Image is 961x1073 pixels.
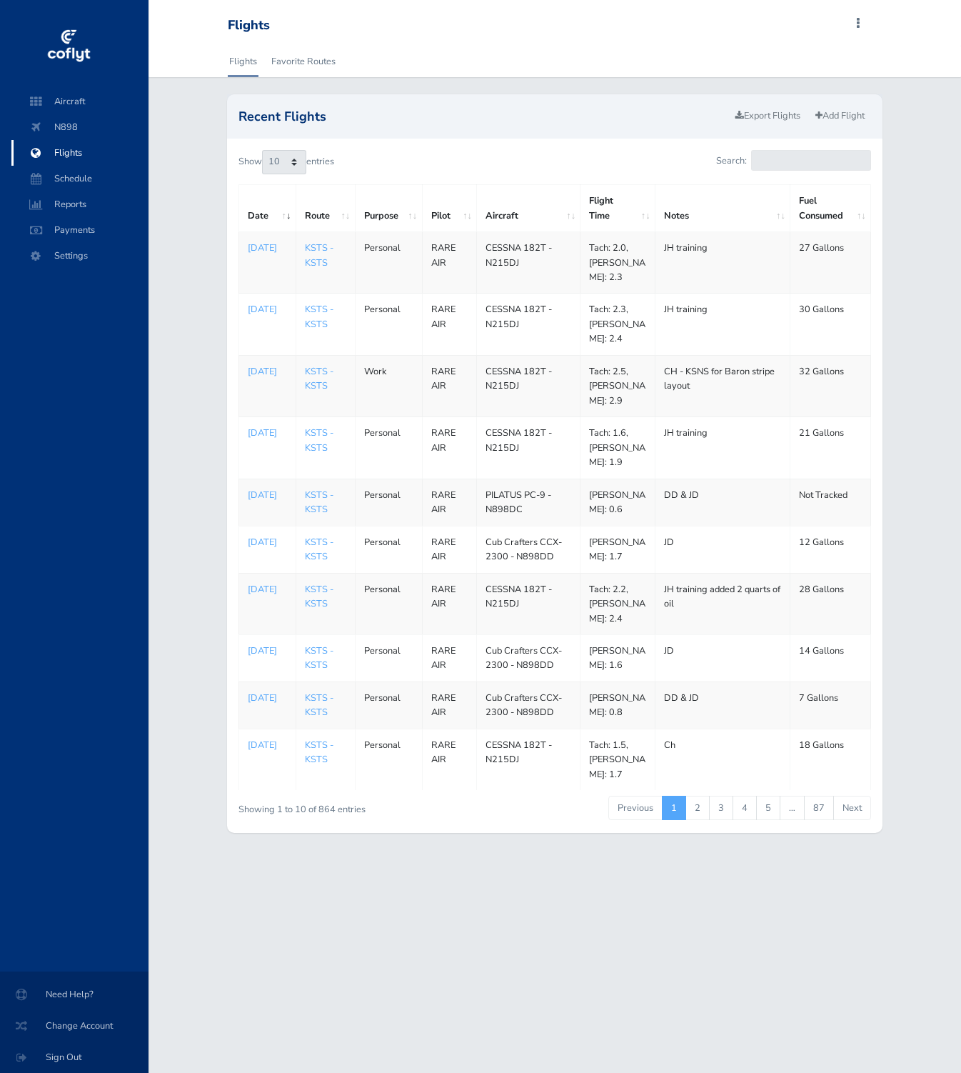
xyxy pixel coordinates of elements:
[580,729,655,790] td: Tach: 1.5, [PERSON_NAME]: 1.7
[228,46,258,77] a: Flights
[790,294,871,355] td: 30 Gallons
[26,166,134,191] span: Schedule
[729,106,807,126] a: Export Flights
[790,526,871,573] td: 12 Gallons
[355,355,422,416] td: Work
[655,682,790,729] td: DD & JD
[228,18,270,34] div: Flights
[477,682,580,729] td: Cub Crafters CCX-2300 - N898DD
[790,573,871,634] td: 28 Gallons
[422,479,477,526] td: RARE AIR
[248,582,287,597] a: [DATE]
[751,150,871,171] input: Search:
[248,302,287,316] a: [DATE]
[305,303,333,330] a: KSTS - KSTS
[270,46,337,77] a: Favorite Routes
[355,526,422,573] td: Personal
[248,241,287,255] a: [DATE]
[662,796,686,820] a: 1
[248,426,287,440] p: [DATE]
[709,796,733,820] a: 3
[26,114,134,140] span: N898
[655,232,790,294] td: JH training
[17,1013,131,1039] span: Change Account
[655,573,790,634] td: JH training added 2 quarts of oil
[655,479,790,526] td: DD & JD
[17,1044,131,1070] span: Sign Out
[422,682,477,729] td: RARE AIR
[355,729,422,790] td: Personal
[305,692,333,719] a: KSTS - KSTS
[580,479,655,526] td: [PERSON_NAME]: 0.6
[655,526,790,573] td: JD
[26,217,134,243] span: Payments
[296,185,355,232] th: Route: activate to sort column ascending
[790,185,871,232] th: Fuel Consumed: activate to sort column ascending
[655,185,790,232] th: Notes: activate to sort column ascending
[355,232,422,294] td: Personal
[355,634,422,682] td: Personal
[422,729,477,790] td: RARE AIR
[305,583,333,610] a: KSTS - KSTS
[790,479,871,526] td: Not Tracked
[804,796,834,820] a: 87
[248,488,287,502] p: [DATE]
[477,294,580,355] td: CESSNA 182T - N215DJ
[305,739,333,766] a: KSTS - KSTS
[248,691,287,705] p: [DATE]
[305,489,333,516] a: KSTS - KSTS
[422,417,477,479] td: RARE AIR
[655,355,790,416] td: CH - KSNS for Baron stripe layout
[790,729,871,790] td: 18 Gallons
[422,355,477,416] td: RARE AIR
[17,982,131,1007] span: Need Help?
[580,682,655,729] td: [PERSON_NAME]: 0.8
[422,634,477,682] td: RARE AIR
[305,365,333,392] a: KSTS - KSTS
[422,526,477,573] td: RARE AIR
[248,535,287,549] a: [DATE]
[790,417,871,479] td: 21 Gallons
[790,634,871,682] td: 14 Gallons
[580,417,655,479] td: Tach: 1.6, [PERSON_NAME]: 1.9
[238,794,491,817] div: Showing 1 to 10 of 864 entries
[422,185,477,232] th: Pilot: activate to sort column ascending
[248,738,287,752] a: [DATE]
[26,140,134,166] span: Flights
[305,241,333,269] a: KSTS - KSTS
[45,25,92,68] img: coflyt logo
[477,417,580,479] td: CESSNA 182T - N215DJ
[238,110,729,123] h2: Recent Flights
[790,355,871,416] td: 32 Gallons
[716,150,871,171] label: Search:
[477,729,580,790] td: CESSNA 182T - N215DJ
[477,573,580,634] td: CESSNA 182T - N215DJ
[580,573,655,634] td: Tach: 2.2, [PERSON_NAME]: 2.4
[655,294,790,355] td: JH training
[355,479,422,526] td: Personal
[422,232,477,294] td: RARE AIR
[477,479,580,526] td: PILATUS PC-9 - N898DC
[262,150,306,174] select: Showentries
[477,232,580,294] td: CESSNA 182T - N215DJ
[248,644,287,658] p: [DATE]
[790,232,871,294] td: 27 Gallons
[833,796,871,820] a: Next
[685,796,710,820] a: 2
[790,682,871,729] td: 7 Gallons
[580,232,655,294] td: Tach: 2.0, [PERSON_NAME]: 2.3
[655,417,790,479] td: JH training
[477,526,580,573] td: Cub Crafters CCX-2300 - N898DD
[305,426,333,454] a: KSTS - KSTS
[580,355,655,416] td: Tach: 2.5, [PERSON_NAME]: 2.9
[477,634,580,682] td: Cub Crafters CCX-2300 - N898DD
[809,106,871,126] a: Add Flight
[580,185,655,232] th: Flight Time: activate to sort column ascending
[26,191,134,217] span: Reports
[733,796,757,820] a: 4
[355,417,422,479] td: Personal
